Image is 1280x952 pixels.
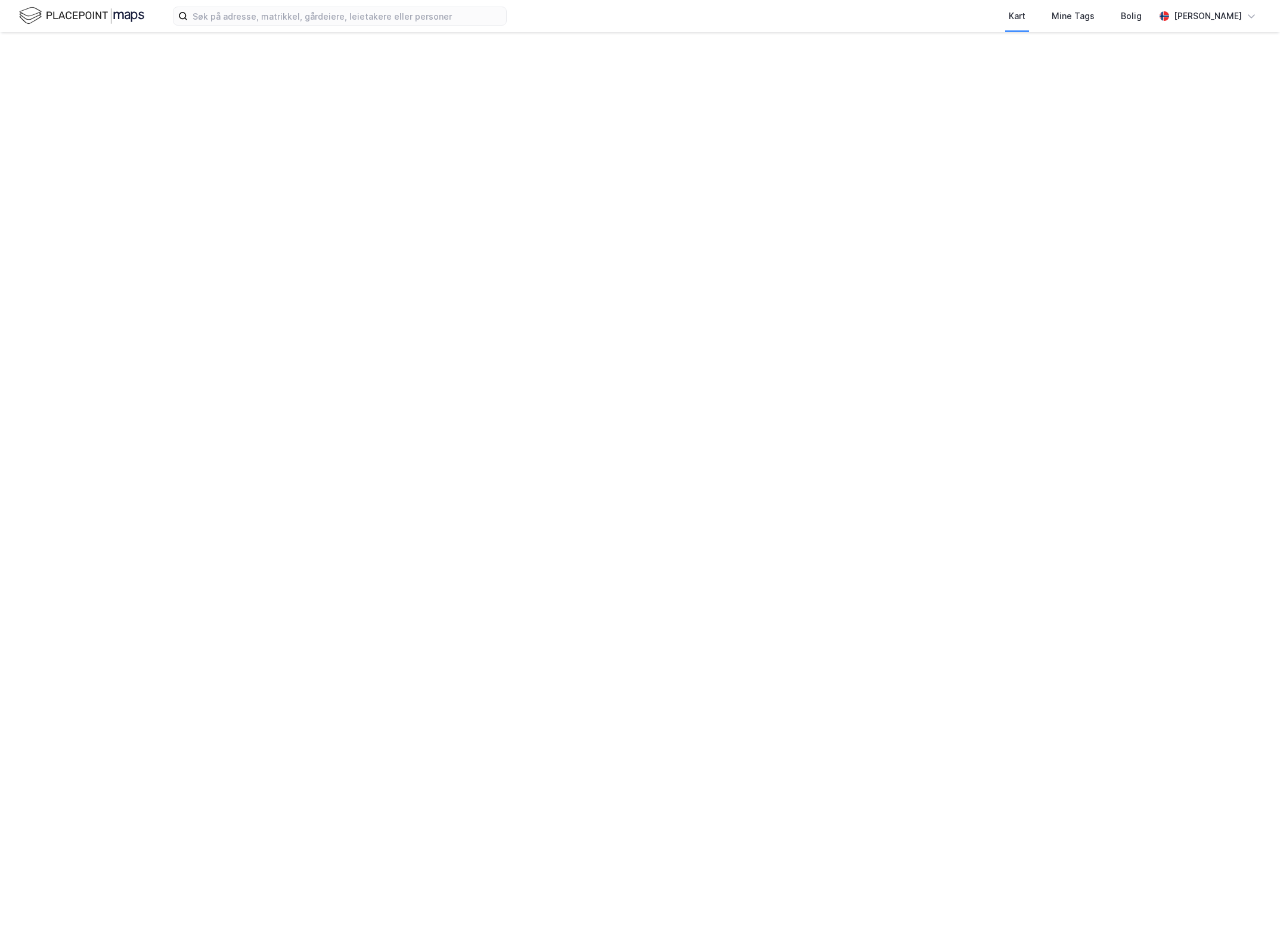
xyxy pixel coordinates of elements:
[1009,9,1025,23] div: Kart
[1174,9,1242,23] div: [PERSON_NAME]
[188,7,506,25] input: Søk på adresse, matrikkel, gårdeiere, leietakere eller personer
[1052,9,1095,23] div: Mine Tags
[1121,9,1142,23] div: Bolig
[19,5,144,26] img: logo.f888ab2527a4732fd821a326f86c7f29.svg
